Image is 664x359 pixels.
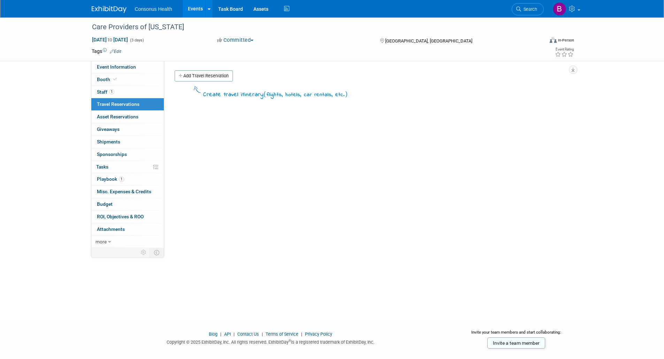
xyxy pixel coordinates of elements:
[97,77,118,82] span: Booth
[91,173,164,185] a: Playbook1
[215,37,256,44] button: Committed
[97,214,144,219] span: ROI, Objectives & ROO
[91,123,164,135] a: Giveaways
[385,38,472,44] span: [GEOGRAPHIC_DATA], [GEOGRAPHIC_DATA]
[110,49,121,54] a: Edit
[97,176,124,182] span: Playbook
[91,136,164,148] a: Shipments
[91,111,164,123] a: Asset Reservations
[203,90,348,99] div: Create travel itinerary
[175,70,233,81] a: Add Travel Reservation
[97,64,136,70] span: Event Information
[558,38,574,43] div: In-Person
[91,198,164,210] a: Budget
[97,101,139,107] span: Travel Reservations
[97,201,113,207] span: Budget
[503,36,574,47] div: Event Format
[97,151,127,157] span: Sponsorships
[135,6,172,12] span: Consonus Health
[97,89,114,95] span: Staff
[97,139,120,145] span: Shipments
[512,3,544,15] a: Search
[264,91,267,97] span: (
[209,331,217,337] a: Blog
[487,337,545,349] a: Invite a team member
[305,331,332,337] a: Privacy Policy
[96,239,107,244] span: more
[232,331,236,337] span: |
[267,91,345,99] span: flights, hotels, car rentals, etc.
[92,48,121,55] td: Tags
[138,248,150,257] td: Personalize Event Tab Strip
[219,331,223,337] span: |
[266,331,298,337] a: Terms of Service
[91,98,164,110] a: Travel Reservations
[299,331,304,337] span: |
[91,236,164,248] a: more
[150,248,164,257] td: Toggle Event Tabs
[91,73,164,86] a: Booth
[92,6,127,13] img: ExhibitDay
[97,189,151,194] span: Misc. Expenses & Credits
[96,164,108,170] span: Tasks
[90,21,533,33] div: Care Providers of [US_STATE]
[129,38,144,42] span: (3 days)
[91,86,164,98] a: Staff1
[92,37,128,43] span: [DATE] [DATE]
[521,7,537,12] span: Search
[91,211,164,223] a: ROI, Objectives & ROO
[109,89,114,94] span: 1
[91,161,164,173] a: Tasks
[289,339,291,343] sup: ®
[555,48,574,51] div: Event Rating
[345,91,348,97] span: )
[107,37,113,42] span: to
[553,2,566,16] img: Bridget Crane
[91,223,164,235] a: Attachments
[91,148,164,161] a: Sponsorships
[119,177,124,182] span: 1
[224,331,231,337] a: API
[460,329,573,340] div: Invite your team members and start collaborating:
[97,114,138,119] span: Asset Reservations
[260,331,265,337] span: |
[92,337,450,345] div: Copyright © 2025 ExhibitDay, Inc. All rights reserved. ExhibitDay is a registered trademark of Ex...
[91,186,164,198] a: Misc. Expenses & Credits
[97,126,120,132] span: Giveaways
[237,331,259,337] a: Contact Us
[91,61,164,73] a: Event Information
[113,77,117,81] i: Booth reservation complete
[550,37,557,43] img: Format-Inperson.png
[97,226,125,232] span: Attachments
